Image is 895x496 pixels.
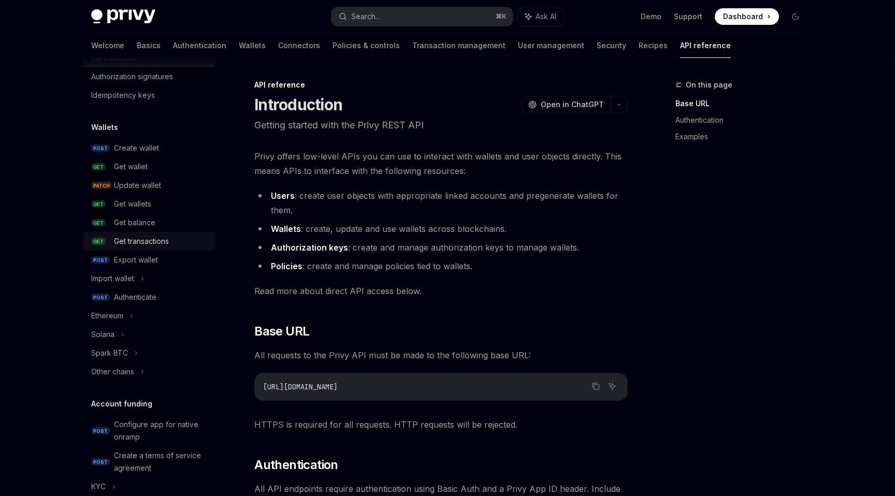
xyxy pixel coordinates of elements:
[254,240,628,255] li: : create and manage authorization keys to manage wallets.
[91,238,106,245] span: GET
[83,67,215,86] a: Authorization signatures
[91,310,123,322] div: Ethereum
[91,163,106,171] span: GET
[83,195,215,213] a: GETGet wallets
[412,33,506,58] a: Transaction management
[254,188,628,217] li: : create user objects with appropriate linked accounts and pregenerate wallets for them.
[91,347,128,359] div: Spark BTC
[674,11,702,22] a: Support
[83,288,215,307] a: POSTAuthenticate
[114,198,151,210] div: Get wallets
[254,149,628,178] span: Privy offers low-level APIs you can use to interact with wallets and user objects directly. This ...
[536,11,556,22] span: Ask AI
[173,33,226,58] a: Authentication
[589,380,602,393] button: Copy the contents from the code block
[541,99,604,110] span: Open in ChatGPT
[91,458,110,466] span: POST
[496,12,507,21] span: ⌘ K
[114,161,148,173] div: Get wallet
[91,272,134,285] div: Import wallet
[114,254,158,266] div: Export wallet
[787,8,804,25] button: Toggle dark mode
[91,219,106,227] span: GET
[83,251,215,269] a: POSTExport wallet
[254,457,338,473] span: Authentication
[605,380,619,393] button: Ask AI
[91,200,106,208] span: GET
[271,261,302,271] strong: Policies
[686,79,732,91] span: On this page
[114,418,209,443] div: Configure app for native onramp
[263,382,338,391] span: [URL][DOMAIN_NAME]
[723,11,763,22] span: Dashboard
[83,86,215,105] a: Idempotency keys
[254,323,309,340] span: Base URL
[254,118,628,133] p: Getting started with the Privy REST API
[351,10,380,23] div: Search...
[518,33,584,58] a: User management
[91,33,124,58] a: Welcome
[91,70,173,83] div: Authorization signatures
[114,142,159,154] div: Create wallet
[239,33,266,58] a: Wallets
[83,213,215,232] a: GETGet balance
[715,8,779,25] a: Dashboard
[278,33,320,58] a: Connectors
[91,366,134,378] div: Other chains
[675,128,812,145] a: Examples
[639,33,668,58] a: Recipes
[91,89,155,101] div: Idempotency keys
[675,95,812,112] a: Base URL
[91,121,118,134] h5: Wallets
[254,284,628,298] span: Read more about direct API access below.
[91,398,152,410] h5: Account funding
[114,179,161,192] div: Update wallet
[83,415,215,446] a: POSTConfigure app for native onramp
[114,235,169,247] div: Get transactions
[83,446,215,477] a: POSTCreate a terms of service agreement
[641,11,661,22] a: Demo
[254,259,628,273] li: : create and manage policies tied to wallets.
[114,449,209,474] div: Create a terms of service agreement
[83,139,215,157] a: POSTCreate wallet
[91,144,110,152] span: POST
[271,242,348,253] strong: Authorization keys
[333,33,400,58] a: Policies & controls
[91,9,155,24] img: dark logo
[522,96,610,113] button: Open in ChatGPT
[91,427,110,435] span: POST
[91,328,114,341] div: Solana
[91,294,110,301] span: POST
[254,80,628,90] div: API reference
[83,157,215,176] a: GETGet wallet
[254,348,628,362] span: All requests to the Privy API must be made to the following base URL:
[137,33,161,58] a: Basics
[254,222,628,236] li: : create, update and use wallets across blockchains.
[518,7,564,26] button: Ask AI
[675,112,812,128] a: Authentication
[114,216,155,229] div: Get balance
[271,191,295,201] strong: Users
[254,95,342,114] h1: Introduction
[91,182,112,189] span: PATCH
[254,417,628,432] span: HTTPS is required for all requests. HTTP requests will be rejected.
[680,33,731,58] a: API reference
[91,480,106,493] div: KYC
[331,7,513,26] button: Search...⌘K
[114,291,156,303] div: Authenticate
[91,256,110,264] span: POST
[597,33,626,58] a: Security
[83,232,215,251] a: GETGet transactions
[271,224,301,234] strong: Wallets
[83,176,215,195] a: PATCHUpdate wallet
